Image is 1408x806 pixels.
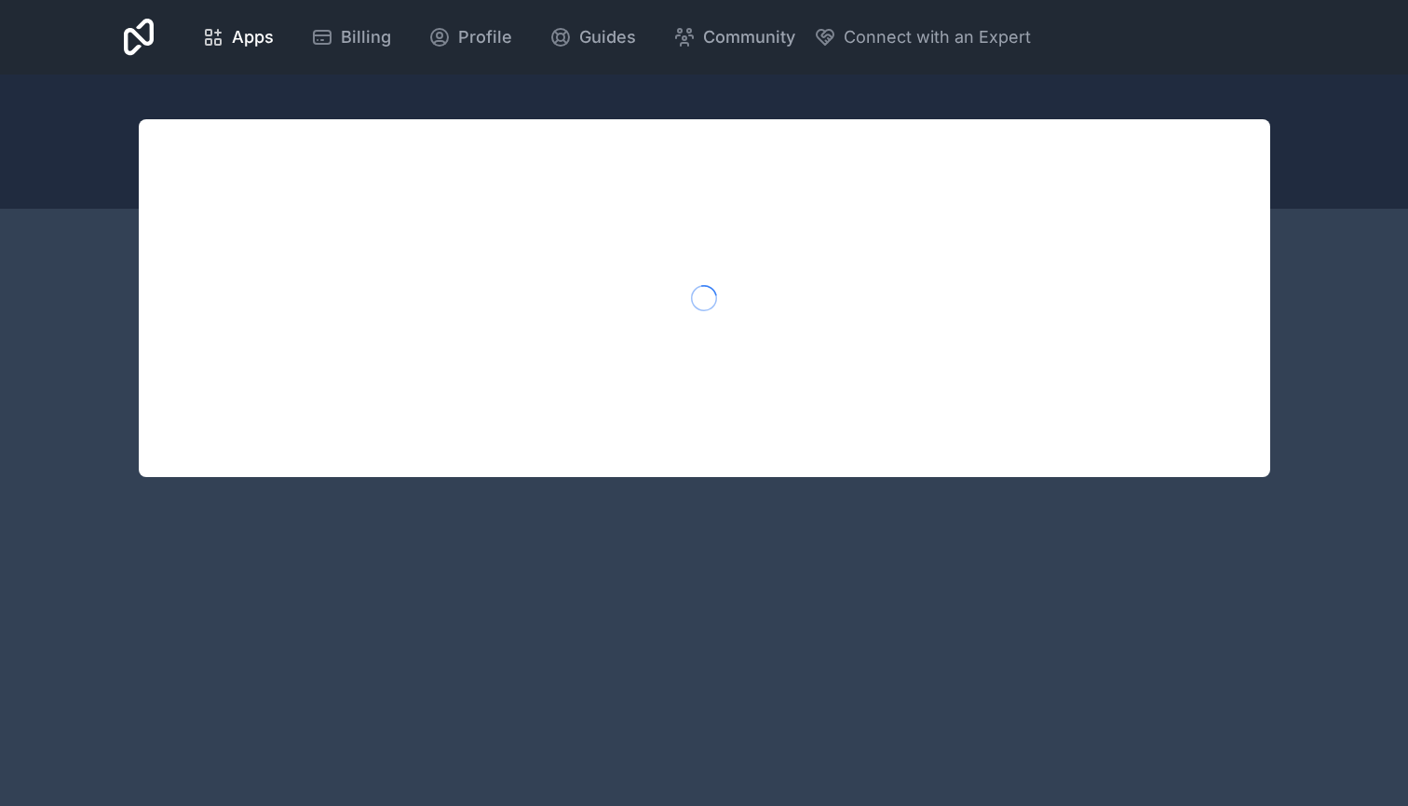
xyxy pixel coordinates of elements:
span: Billing [341,24,391,50]
span: Community [703,24,795,50]
a: Apps [187,17,289,58]
span: Apps [232,24,274,50]
a: Profile [413,17,527,58]
button: Connect with an Expert [814,24,1031,50]
a: Guides [535,17,651,58]
a: Community [658,17,810,58]
a: Billing [296,17,406,58]
span: Profile [458,24,512,50]
span: Connect with an Expert [844,24,1031,50]
span: Guides [579,24,636,50]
